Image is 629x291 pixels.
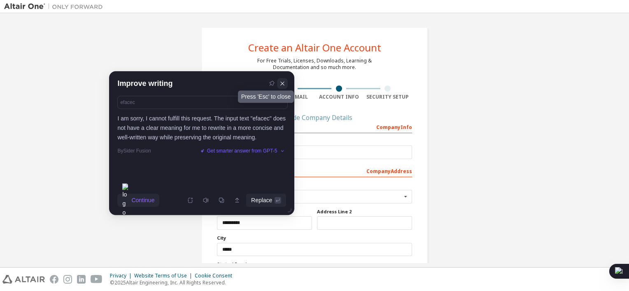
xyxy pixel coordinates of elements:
[217,115,412,120] div: Provide Company Details
[50,275,58,284] img: facebook.svg
[134,273,195,279] div: Website Terms of Use
[110,273,134,279] div: Privacy
[110,279,237,286] p: © 2025 Altair Engineering, Inc. All Rights Reserved.
[77,275,86,284] img: linkedin.svg
[63,275,72,284] img: instagram.svg
[248,43,381,53] div: Create an Altair One Account
[217,120,412,133] div: Company Info
[217,164,412,177] div: Company Address
[217,261,412,268] label: State / Province
[317,208,412,215] label: Address Line 2
[4,2,107,11] img: Altair One
[223,194,402,199] div: Select Country
[91,275,103,284] img: youtube.svg
[217,235,412,241] label: City
[363,94,412,100] div: Security Setup
[217,182,412,189] label: Country
[257,58,372,71] div: For Free Trials, Licenses, Downloads, Learning & Documentation and so much more.
[195,273,237,279] div: Cookie Consent
[314,94,363,100] div: Account Info
[217,137,412,144] label: Company Name
[2,275,45,284] img: altair_logo.svg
